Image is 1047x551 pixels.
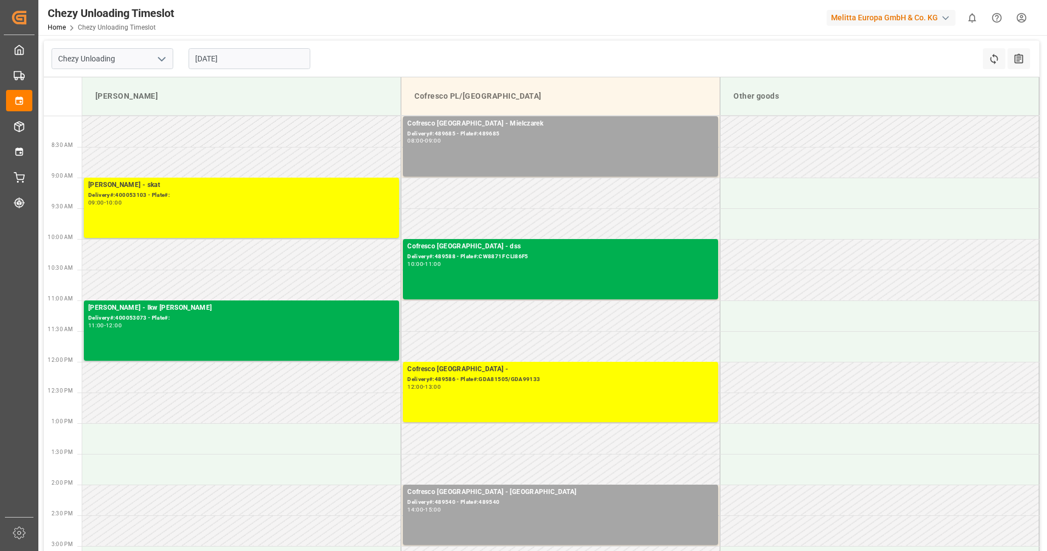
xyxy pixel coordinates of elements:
[423,138,425,143] div: -
[52,48,173,69] input: Type to search/select
[91,86,392,106] div: [PERSON_NAME]
[960,5,985,30] button: show 0 new notifications
[153,50,169,67] button: open menu
[423,507,425,512] div: -
[48,24,66,31] a: Home
[729,86,1030,106] div: Other goods
[423,262,425,266] div: -
[88,191,395,200] div: Delivery#:400053103 - Plate#:
[410,86,711,106] div: Cofresco PL/[GEOGRAPHIC_DATA]
[425,262,441,266] div: 11:00
[48,234,73,240] span: 10:00 AM
[88,180,395,191] div: [PERSON_NAME] - skat
[407,498,714,507] div: Delivery#:489540 - Plate#:489540
[985,5,1009,30] button: Help Center
[407,364,714,375] div: Cofresco [GEOGRAPHIC_DATA] -
[189,48,310,69] input: DD.MM.YYYY
[407,118,714,129] div: Cofresco [GEOGRAPHIC_DATA] - Mielczarek
[52,449,73,455] span: 1:30 PM
[407,487,714,498] div: Cofresco [GEOGRAPHIC_DATA] - [GEOGRAPHIC_DATA]
[48,296,73,302] span: 11:00 AM
[407,241,714,252] div: Cofresco [GEOGRAPHIC_DATA] - dss
[425,507,441,512] div: 15:00
[88,323,104,328] div: 11:00
[407,262,423,266] div: 10:00
[407,507,423,512] div: 14:00
[48,5,174,21] div: Chezy Unloading Timeslot
[407,129,714,139] div: Delivery#:489685 - Plate#:489685
[104,323,106,328] div: -
[52,480,73,486] span: 2:00 PM
[48,265,73,271] span: 10:30 AM
[52,418,73,424] span: 1:00 PM
[52,203,73,209] span: 9:30 AM
[104,200,106,205] div: -
[106,200,122,205] div: 10:00
[106,323,122,328] div: 12:00
[52,142,73,148] span: 8:30 AM
[48,388,73,394] span: 12:30 PM
[425,384,441,389] div: 13:00
[52,541,73,547] span: 3:00 PM
[88,303,395,314] div: [PERSON_NAME] - lkw [PERSON_NAME]
[827,7,960,28] button: Melitta Europa GmbH & Co. KG
[407,252,714,262] div: Delivery#:489588 - Plate#:CW8871F CLI86F5
[48,326,73,332] span: 11:30 AM
[827,10,955,26] div: Melitta Europa GmbH & Co. KG
[407,375,714,384] div: Delivery#:489586 - Plate#:GDA81505/GDA99133
[52,173,73,179] span: 9:00 AM
[48,357,73,363] span: 12:00 PM
[407,384,423,389] div: 12:00
[423,384,425,389] div: -
[88,200,104,205] div: 09:00
[407,138,423,143] div: 08:00
[52,510,73,516] span: 2:30 PM
[88,314,395,323] div: Delivery#:400053073 - Plate#:
[425,138,441,143] div: 09:00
